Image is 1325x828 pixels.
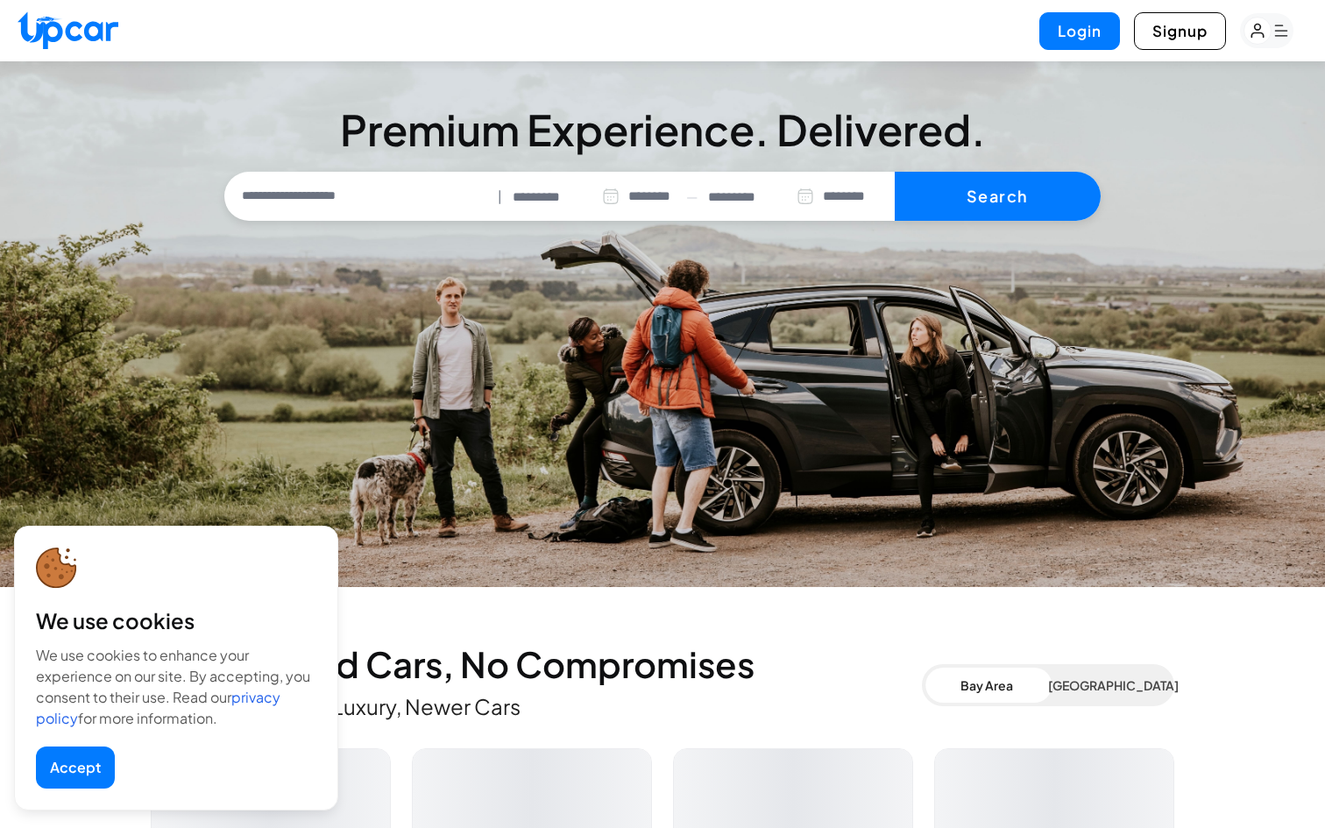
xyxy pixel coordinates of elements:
div: We use cookies [36,606,316,634]
button: Search [895,172,1101,221]
div: We use cookies to enhance your experience on our site. By accepting, you consent to their use. Re... [36,645,316,729]
h2: Handpicked Cars, No Compromises [151,650,922,678]
span: | [498,187,502,207]
button: Bay Area [925,668,1048,703]
button: Accept [36,747,115,789]
h3: Premium Experience. Delivered. [224,109,1101,151]
button: [GEOGRAPHIC_DATA] [1048,668,1171,703]
img: Upcar Logo [18,11,118,49]
span: — [686,187,698,207]
button: Signup [1134,12,1226,50]
img: cookie-icon.svg [36,548,77,589]
button: Login [1039,12,1120,50]
p: Evs, Convertibles, Luxury, Newer Cars [151,692,922,720]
